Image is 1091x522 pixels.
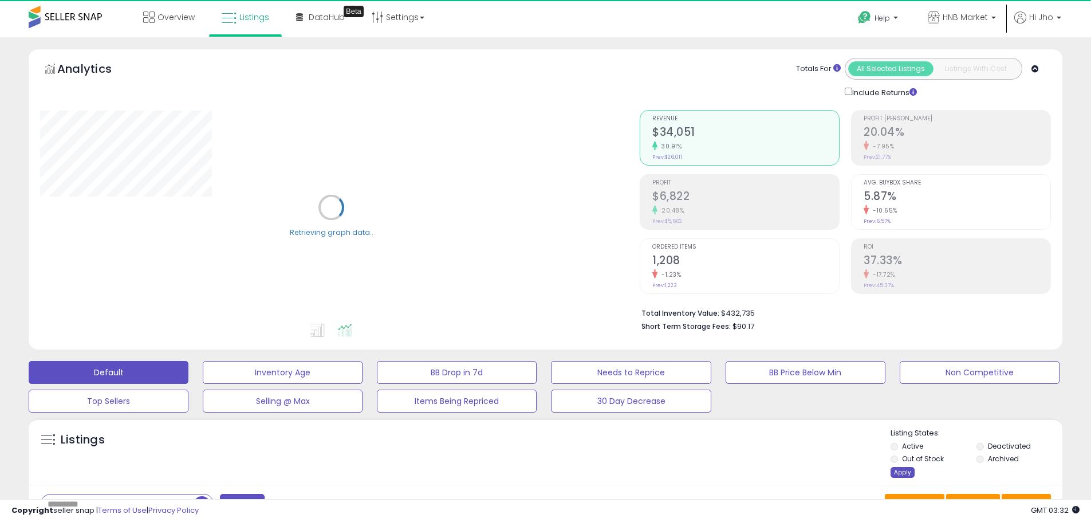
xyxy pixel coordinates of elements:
[344,6,364,17] div: Tooltip anchor
[203,361,363,384] button: Inventory Age
[29,361,188,384] button: Default
[652,154,682,160] small: Prev: $26,011
[57,61,134,80] h5: Analytics
[11,505,199,516] div: seller snap | |
[641,308,719,318] b: Total Inventory Value:
[885,494,944,513] button: Save View
[946,494,1000,513] button: Columns
[988,454,1019,464] label: Archived
[902,441,923,451] label: Active
[864,116,1050,122] span: Profit [PERSON_NAME]
[726,361,885,384] button: BB Price Below Min
[657,270,681,279] small: -1.23%
[864,282,894,289] small: Prev: 45.37%
[857,10,872,25] i: Get Help
[551,390,711,413] button: 30 Day Decrease
[869,206,897,215] small: -10.65%
[732,321,754,332] span: $90.17
[657,206,684,215] small: 20.48%
[864,125,1050,141] h2: 20.04%
[891,428,1062,439] p: Listing States:
[377,361,537,384] button: BB Drop in 7d
[875,13,890,23] span: Help
[29,390,188,413] button: Top Sellers
[864,254,1050,269] h2: 37.33%
[652,282,677,289] small: Prev: 1,223
[1029,11,1053,23] span: Hi Jho
[849,2,909,37] a: Help
[902,454,944,464] label: Out of Stock
[309,11,345,23] span: DataHub
[1014,11,1061,37] a: Hi Jho
[652,125,839,141] h2: $34,051
[933,61,1018,76] button: Listings With Cost
[864,180,1050,186] span: Avg. Buybox Share
[864,190,1050,205] h2: 5.87%
[864,218,891,225] small: Prev: 6.57%
[290,227,373,237] div: Retrieving graph data..
[954,498,990,509] span: Columns
[652,116,839,122] span: Revenue
[652,244,839,250] span: Ordered Items
[864,154,891,160] small: Prev: 21.77%
[377,390,537,413] button: Items Being Repriced
[891,467,915,478] div: Apply
[239,11,269,23] span: Listings
[869,142,894,151] small: -7.95%
[61,432,105,448] h5: Listings
[988,441,1031,451] label: Deactivated
[796,64,841,74] div: Totals For
[652,254,839,269] h2: 1,208
[1002,494,1051,513] button: Actions
[864,244,1050,250] span: ROI
[943,11,988,23] span: HNB Market
[848,61,934,76] button: All Selected Listings
[11,505,53,516] strong: Copyright
[220,494,265,514] button: Filters
[1031,505,1080,516] span: 2025-09-17 03:32 GMT
[203,390,363,413] button: Selling @ Max
[551,361,711,384] button: Needs to Reprice
[641,305,1042,319] li: $432,735
[652,180,839,186] span: Profit
[157,11,195,23] span: Overview
[652,190,839,205] h2: $6,822
[641,321,731,331] b: Short Term Storage Fees:
[836,85,931,99] div: Include Returns
[900,361,1060,384] button: Non Competitive
[652,218,682,225] small: Prev: $5,662
[657,142,682,151] small: 30.91%
[869,270,895,279] small: -17.72%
